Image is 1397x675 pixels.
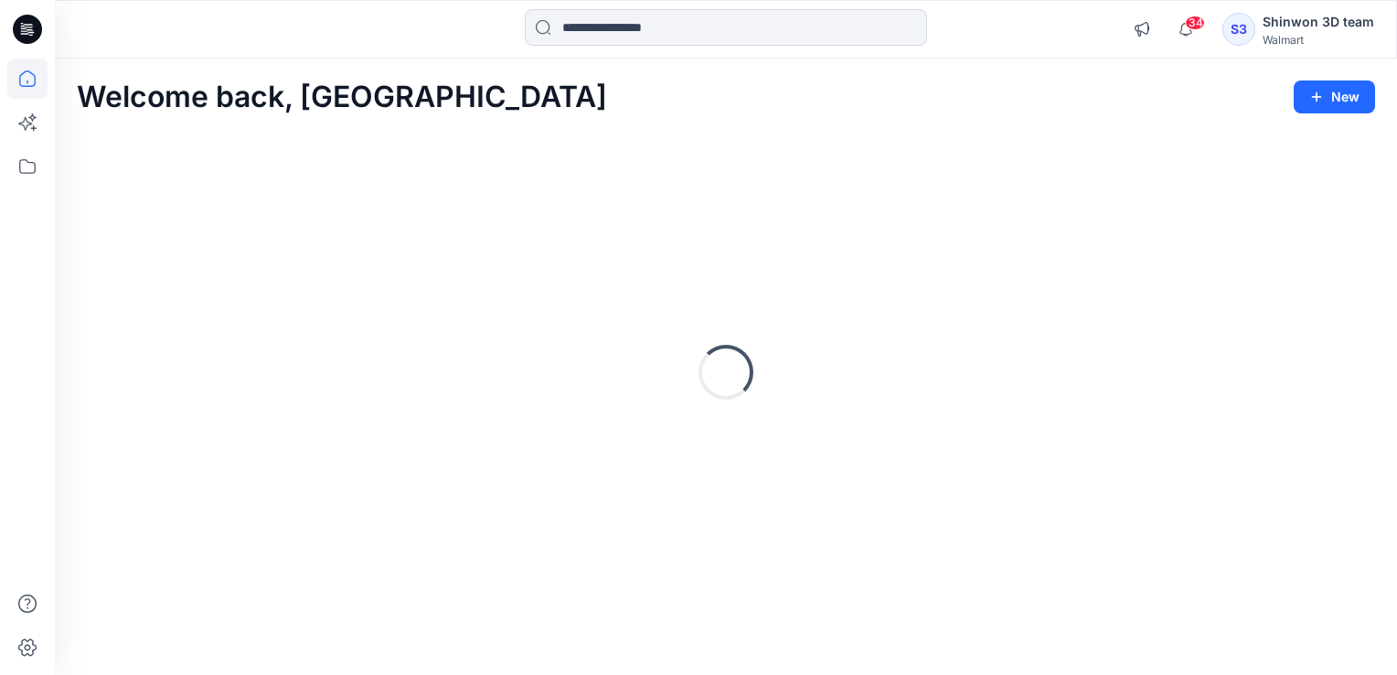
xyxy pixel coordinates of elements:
[1222,13,1255,46] div: S3
[1263,33,1374,47] div: Walmart
[77,80,607,114] h2: Welcome back, [GEOGRAPHIC_DATA]
[1185,16,1205,30] span: 34
[1294,80,1375,113] button: New
[1263,11,1374,33] div: Shinwon 3D team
